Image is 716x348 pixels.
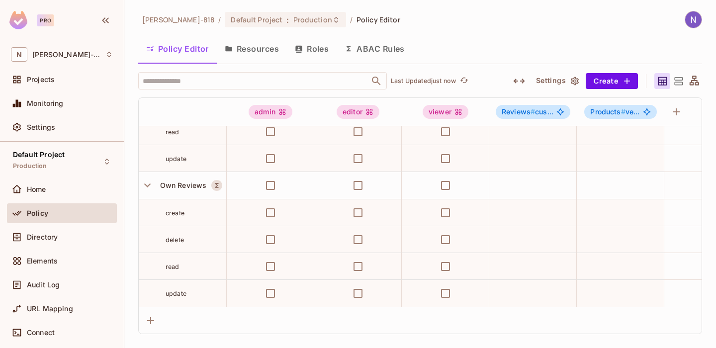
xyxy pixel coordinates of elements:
[357,15,400,24] span: Policy Editor
[27,257,58,265] span: Elements
[391,77,456,85] p: Last Updated just now
[32,51,100,59] span: Workspace: Nantha-818
[350,15,353,24] li: /
[590,107,625,116] span: Products
[27,329,55,337] span: Connect
[27,305,73,313] span: URL Mapping
[369,74,383,88] button: Open
[27,123,55,131] span: Settings
[27,233,58,241] span: Directory
[27,281,60,289] span: Audit Log
[685,11,702,28] img: Nantha Kumar
[293,15,332,24] span: Production
[11,47,27,62] span: N
[138,36,217,61] button: Policy Editor
[166,236,184,244] span: delete
[249,105,292,119] div: admin
[156,181,207,189] span: Own Reviews
[231,15,282,24] span: Default Project
[460,76,468,86] span: refresh
[531,107,535,116] span: #
[456,75,470,87] span: Click to refresh data
[502,108,553,116] span: cus...
[166,263,179,270] span: read
[337,36,413,61] button: ABAC Rules
[13,162,47,170] span: Production
[166,209,184,217] span: create
[458,75,470,87] button: refresh
[502,107,535,116] span: Reviews
[142,15,214,24] span: the active workspace
[423,105,468,119] div: viewer
[286,16,289,24] span: :
[27,76,55,84] span: Projects
[166,290,186,297] span: update
[27,185,46,193] span: Home
[13,151,65,159] span: Default Project
[621,107,626,116] span: #
[218,15,221,24] li: /
[211,180,222,191] button: A Resource Set is a dynamically conditioned resource, defined by real-time criteria.
[496,105,570,119] span: Reviews#customer
[532,73,582,89] button: Settings
[166,128,179,136] span: read
[287,36,337,61] button: Roles
[9,11,27,29] img: SReyMgAAAABJRU5ErkJggg==
[37,14,54,26] div: Pro
[584,105,656,119] span: Products#vendor
[590,108,639,116] span: ve...
[166,155,186,163] span: update
[586,73,638,89] button: Create
[27,209,48,217] span: Policy
[337,105,379,119] div: editor
[217,36,287,61] button: Resources
[27,99,64,107] span: Monitoring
